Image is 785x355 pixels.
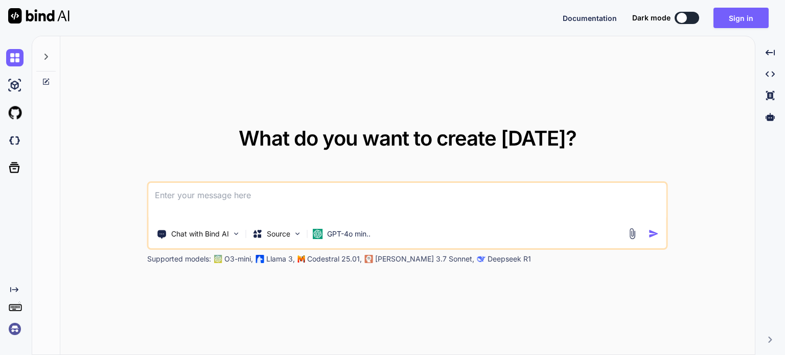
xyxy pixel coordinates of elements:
[313,229,323,239] img: GPT-4o mini
[8,8,70,23] img: Bind AI
[375,254,474,264] p: [PERSON_NAME] 3.7 Sonnet,
[6,320,24,338] img: signin
[298,255,305,263] img: Mistral-AI
[488,254,531,264] p: Deepseek R1
[256,255,264,263] img: Llama2
[232,229,241,238] img: Pick Tools
[563,14,617,22] span: Documentation
[6,49,24,66] img: chat
[171,229,229,239] p: Chat with Bind AI
[365,255,373,263] img: claude
[327,229,371,239] p: GPT-4o min..
[147,254,211,264] p: Supported models:
[214,255,222,263] img: GPT-4
[293,229,302,238] img: Pick Models
[477,255,486,263] img: claude
[6,132,24,149] img: darkCloudIdeIcon
[239,126,576,151] span: What do you want to create [DATE]?
[267,229,290,239] p: Source
[627,228,638,240] img: attachment
[307,254,362,264] p: Codestral 25.01,
[632,13,671,23] span: Dark mode
[713,8,769,28] button: Sign in
[563,13,617,23] button: Documentation
[224,254,253,264] p: O3-mini,
[6,104,24,122] img: githubLight
[266,254,295,264] p: Llama 3,
[649,228,659,239] img: icon
[6,77,24,94] img: ai-studio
